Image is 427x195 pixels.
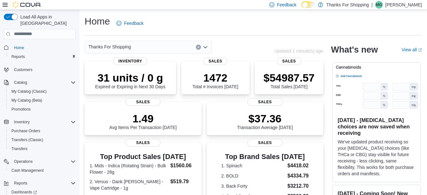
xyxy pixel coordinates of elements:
h2: What's new [331,45,378,55]
button: Clear input [196,45,201,50]
span: My Catalog (Classic) [9,88,76,95]
span: Reports [9,53,76,61]
span: Feedback [124,20,143,26]
span: Cash Management [11,168,44,173]
p: 1472 [192,71,238,84]
p: Updated 1 minute(s) ago [274,48,323,54]
span: Operations [14,159,33,164]
dt: 2. BOLD [221,173,285,179]
span: Reports [11,54,25,59]
a: My Catalog (Classic) [9,88,49,95]
h3: [DATE] - [MEDICAL_DATA] choices are now saved when receiving [338,117,415,136]
span: Dashboards [11,190,37,195]
dt: 1. Mids - Indica (Rotating Strain) - Bulk Flower - 28g [90,162,168,175]
span: Inventory [113,57,147,65]
span: Sales [126,98,161,106]
span: Sales [203,57,227,65]
span: MG [376,1,382,9]
button: Reports [6,52,78,61]
span: Catalog [11,79,76,86]
span: Operations [11,158,76,165]
span: Transfers (Classic) [9,136,76,144]
span: Feedback [277,2,296,8]
span: My Catalog (Beta) [11,98,42,103]
button: Purchase Orders [6,126,78,135]
svg: External link [418,48,422,52]
dd: $519.79 [170,178,196,185]
span: Inventory [11,118,76,126]
button: Transfers (Classic) [6,135,78,144]
p: 31 units / 0 g [95,71,165,84]
a: Customers [11,66,35,74]
button: My Catalog (Beta) [6,96,78,105]
button: Customers [1,65,78,74]
p: $54987.57 [264,71,315,84]
span: Transfers [11,146,27,151]
button: Open list of options [203,45,208,50]
button: Reports [1,179,78,188]
span: Cash Management [9,167,76,174]
span: Home [14,45,24,50]
dd: $1560.06 [170,162,196,170]
a: Purchase Orders [9,127,43,135]
button: Operations [11,158,35,165]
h1: Home [85,15,110,28]
span: Sales [277,57,301,65]
a: View allExternal link [402,47,422,52]
span: Purchase Orders [9,127,76,135]
button: Inventory [1,118,78,126]
a: Transfers (Classic) [9,136,46,144]
a: Reports [9,53,27,61]
p: [PERSON_NAME] [385,1,422,9]
div: Avg Items Per Transaction [DATE] [109,112,177,130]
button: Transfers [6,144,78,153]
dd: $4334.79 [287,172,309,180]
span: Promotions [9,105,76,113]
span: Sales [126,139,161,147]
span: Sales [247,139,282,147]
a: Cash Management [9,167,46,174]
span: Catalog [14,80,27,85]
p: | [371,1,373,9]
dd: $4418.02 [287,162,309,170]
button: Cash Management [6,166,78,175]
span: Sales [247,98,282,106]
dt: 3. Back Forty [221,183,285,189]
div: Total Sales [DATE] [264,71,315,89]
a: Feedback [114,17,146,30]
button: Inventory [11,118,32,126]
span: Customers [14,67,32,72]
dd: $3212.70 [287,182,309,190]
span: Reports [14,181,27,186]
button: Reports [11,179,30,187]
p: Thanks For Shopping [326,1,369,9]
input: Dark Mode [301,1,315,8]
span: My Catalog (Beta) [9,97,76,104]
button: Promotions [6,105,78,114]
button: Operations [1,157,78,166]
span: Purchase Orders [11,128,40,134]
div: Mason Gray [375,1,383,9]
dt: 2. Versus - Dank [PERSON_NAME] - Vape Cartridge - 1g [90,178,168,191]
dt: 1. Spinach [221,162,285,169]
button: My Catalog (Classic) [6,87,78,96]
span: Transfers [9,145,76,153]
span: Home [11,44,76,52]
span: Thanks For Shopping [88,43,131,51]
a: Transfers [9,145,30,153]
button: Catalog [1,78,78,87]
div: Transaction Average [DATE] [237,112,293,130]
button: Home [1,43,78,52]
button: Catalog [11,79,30,86]
p: We've updated product receiving so your [MEDICAL_DATA] choices (like THCa or CBG) stay visible fo... [338,139,415,177]
p: 1.49 [109,112,177,125]
span: Inventory [14,119,30,125]
p: $37.36 [237,112,293,125]
div: Total # Invoices [DATE] [192,71,238,89]
a: My Catalog (Beta) [9,97,45,104]
div: Expired or Expiring in Next 30 Days [95,71,165,89]
span: Customers [11,66,76,74]
span: Transfers (Classic) [11,137,43,142]
span: Reports [11,179,76,187]
a: Home [11,44,27,52]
